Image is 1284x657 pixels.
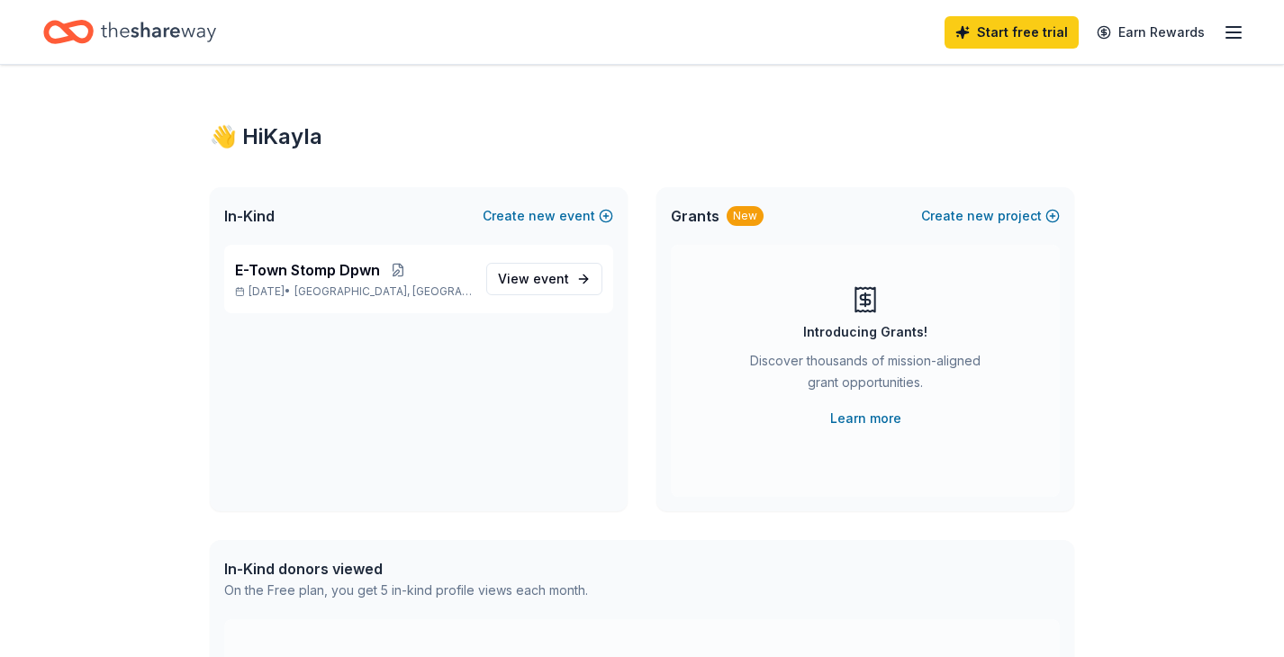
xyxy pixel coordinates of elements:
span: [GEOGRAPHIC_DATA], [GEOGRAPHIC_DATA] [294,284,472,299]
button: Createnewevent [483,205,613,227]
a: Home [43,11,216,53]
span: new [529,205,556,227]
div: In-Kind donors viewed [224,558,588,580]
a: Learn more [830,408,901,429]
p: [DATE] • [235,284,472,299]
div: On the Free plan, you get 5 in-kind profile views each month. [224,580,588,601]
button: Createnewproject [921,205,1060,227]
a: Earn Rewards [1086,16,1216,49]
div: 👋 Hi Kayla [210,122,1074,151]
a: View event [486,263,602,295]
span: Grants [671,205,719,227]
a: Start free trial [945,16,1079,49]
span: In-Kind [224,205,275,227]
div: Introducing Grants! [803,321,927,343]
span: E-Town Stomp Dpwn [235,259,380,281]
span: event [533,271,569,286]
div: Discover thousands of mission-aligned grant opportunities. [743,350,988,400]
span: new [967,205,994,227]
div: New [727,206,764,226]
span: View [498,268,569,290]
